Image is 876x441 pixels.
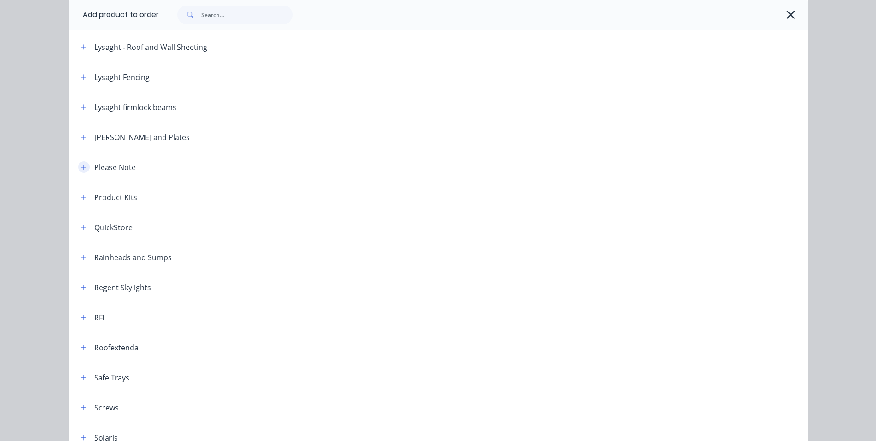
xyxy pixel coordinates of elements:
[94,312,104,323] div: RFI
[94,252,172,263] div: Rainheads and Sumps
[94,132,190,143] div: [PERSON_NAME] and Plates
[94,402,119,413] div: Screws
[94,72,150,83] div: Lysaght Fencing
[94,372,129,383] div: Safe Trays
[201,6,293,24] input: Search...
[94,42,207,53] div: Lysaght - Roof and Wall Sheeting
[94,102,176,113] div: Lysaght firmlock beams
[94,342,139,353] div: Roofextenda
[94,162,136,173] div: Please Note
[94,222,133,233] div: QuickStore
[94,192,137,203] div: Product Kits
[94,282,151,293] div: Regent Skylights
